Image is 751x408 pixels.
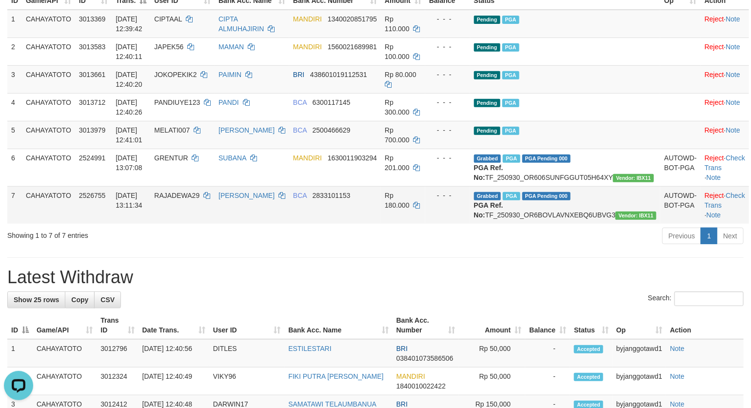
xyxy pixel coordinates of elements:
span: Pending [474,99,500,107]
span: 3013661 [79,71,106,78]
span: MANDIRI [293,15,322,23]
button: Open LiveChat chat widget [4,4,33,33]
a: SUBANA [218,154,246,162]
span: MANDIRI [293,43,322,51]
a: Reject [705,192,724,199]
td: CAHAYATOTO [22,38,75,65]
span: Copy 1630011903294 to clipboard [328,154,377,162]
a: Reject [705,126,724,134]
span: [DATE] 12:39:42 [116,15,142,33]
td: VIKY96 [209,368,285,395]
span: BCA [293,98,307,106]
span: Pending [474,43,500,52]
th: ID: activate to sort column descending [7,311,33,339]
a: Note [726,98,740,106]
span: [DATE] 12:40:26 [116,98,142,116]
span: PGA Pending [522,192,571,200]
a: Note [726,15,740,23]
span: BRI [396,345,408,352]
span: Accepted [574,373,603,381]
td: · [701,10,749,38]
th: Op: activate to sort column ascending [613,311,666,339]
td: - [525,368,570,395]
span: [DATE] 12:41:01 [116,126,142,144]
td: · [701,38,749,65]
span: Grabbed [474,192,501,200]
span: Rp 100.000 [385,43,410,60]
td: 7 [7,186,22,224]
td: 3 [7,65,22,93]
td: 2 [7,38,22,65]
span: BRI [396,400,408,408]
span: PGA [502,127,519,135]
a: Note [726,71,740,78]
a: Note [726,43,740,51]
td: 3012324 [97,368,138,395]
td: 4 [7,93,22,121]
td: byjanggotawd1 [613,339,666,368]
td: [DATE] 12:40:49 [138,368,209,395]
div: - - - [429,191,466,200]
th: Trans ID: activate to sort column ascending [97,311,138,339]
a: PANDI [218,98,239,106]
a: Copy [65,291,95,308]
td: CAHAYATOTO [22,10,75,38]
td: 5 [7,121,22,149]
a: Previous [662,228,701,244]
span: BCA [293,126,307,134]
span: 3013712 [79,98,106,106]
td: DITLES [209,339,285,368]
a: Note [670,372,685,380]
th: Bank Acc. Name: activate to sort column ascending [284,311,392,339]
th: Balance: activate to sort column ascending [525,311,570,339]
span: Grabbed [474,155,501,163]
a: SAMATAWI TELAUMBANUA [288,400,376,408]
span: 2526755 [79,192,106,199]
a: Note [670,345,685,352]
span: Marked by byjanggotawd1 [502,99,519,107]
span: Rp 700.000 [385,126,410,144]
span: 2524991 [79,154,106,162]
td: byjanggotawd1 [613,368,666,395]
th: Status: activate to sort column ascending [570,311,613,339]
b: PGA Ref. No: [474,201,503,219]
a: [PERSON_NAME] [218,126,275,134]
a: CIPTA ALMUHAJIRIN [218,15,264,33]
a: Note [707,211,721,219]
td: 1 [7,339,33,368]
a: Check Trans [705,192,745,209]
span: [DATE] 12:40:20 [116,71,142,88]
a: Reject [705,98,724,106]
td: [DATE] 12:40:56 [138,339,209,368]
span: Pending [474,71,500,79]
a: Next [717,228,744,244]
span: Rp 110.000 [385,15,410,33]
span: Marked by byjanggotawd1 [502,71,519,79]
td: CAHAYATOTO [33,368,97,395]
a: Reject [705,43,724,51]
div: - - - [429,14,466,24]
th: User ID: activate to sort column ascending [209,311,285,339]
td: CAHAYATOTO [33,339,97,368]
span: [DATE] 13:11:34 [116,192,142,209]
span: MELATI007 [154,126,190,134]
span: Marked by byjanggotawd1 [503,192,520,200]
span: Rp 300.000 [385,98,410,116]
span: 3013979 [79,126,106,134]
td: 1 [7,10,22,38]
a: Check Trans [705,154,745,172]
th: Bank Acc. Number: activate to sort column ascending [393,311,459,339]
span: Vendor URL: https://order6.1velocity.biz [615,212,656,220]
span: [DATE] 13:07:08 [116,154,142,172]
a: Note [726,126,740,134]
td: CAHAYATOTO [22,121,75,149]
td: AUTOWD-BOT-PGA [660,149,701,186]
td: TF_250930_OR6BOVLAVNXEBQ6UBVG3 [470,186,661,224]
b: PGA Ref. No: [474,164,503,181]
span: Copy 1560021689981 to clipboard [328,43,377,51]
a: Reject [705,15,724,23]
a: 1 [701,228,717,244]
span: Show 25 rows [14,296,59,304]
span: MANDIRI [396,372,425,380]
span: Marked by byjanggotawd1 [502,43,519,52]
